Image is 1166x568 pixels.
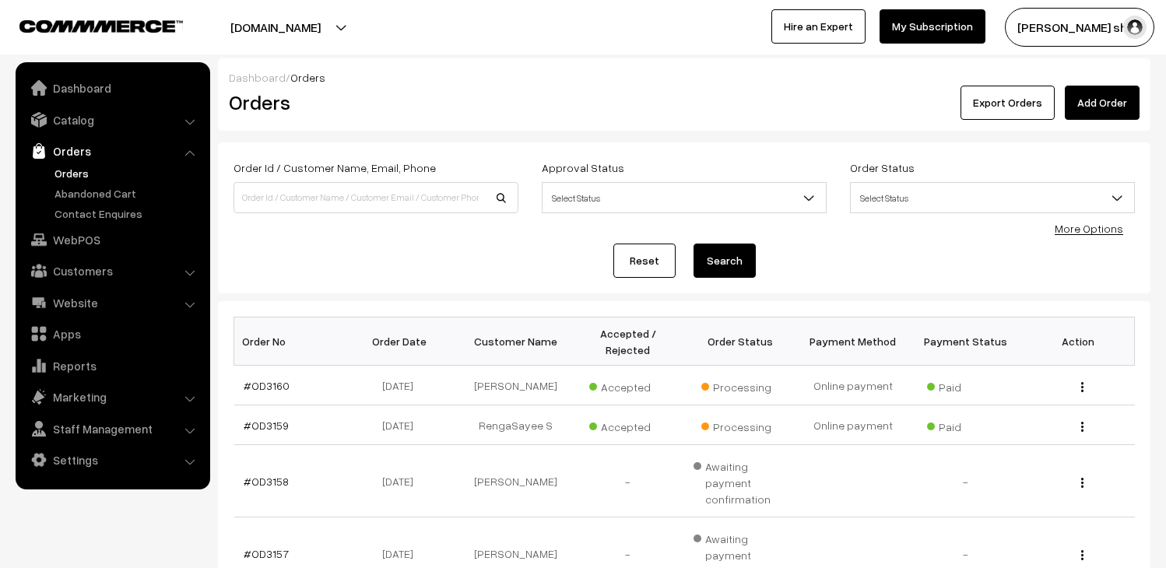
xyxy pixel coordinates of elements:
[19,320,205,348] a: Apps
[234,182,518,213] input: Order Id / Customer Name / Customer Email / Customer Phone
[290,71,325,84] span: Orders
[1123,16,1147,39] img: user
[1005,8,1154,47] button: [PERSON_NAME] sha…
[229,71,286,84] a: Dashboard
[19,289,205,317] a: Website
[542,182,827,213] span: Select Status
[234,160,436,176] label: Order Id / Customer Name, Email, Phone
[244,419,289,432] a: #OD3159
[244,547,289,560] a: #OD3157
[459,445,572,517] td: [PERSON_NAME]
[1081,422,1083,432] img: Menu
[613,244,676,278] a: Reset
[701,415,779,435] span: Processing
[346,445,459,517] td: [DATE]
[771,9,866,44] a: Hire an Expert
[571,317,684,366] th: Accepted / Rejected
[797,317,910,366] th: Payment Method
[459,366,572,405] td: [PERSON_NAME]
[459,405,572,445] td: RengaSayee S
[1022,317,1135,366] th: Action
[176,8,375,47] button: [DOMAIN_NAME]
[1081,550,1083,560] img: Menu
[234,317,347,366] th: Order No
[880,9,985,44] a: My Subscription
[927,375,1005,395] span: Paid
[229,90,517,114] h2: Orders
[19,415,205,443] a: Staff Management
[909,445,1022,517] td: -
[694,454,788,507] span: Awaiting payment confirmation
[851,184,1134,212] span: Select Status
[797,405,910,445] td: Online payment
[459,317,572,366] th: Customer Name
[19,137,205,165] a: Orders
[51,165,205,181] a: Orders
[542,160,624,176] label: Approval Status
[589,415,667,435] span: Accepted
[571,445,684,517] td: -
[19,16,156,34] a: COMMMERCE
[346,317,459,366] th: Order Date
[543,184,826,212] span: Select Status
[19,352,205,380] a: Reports
[850,182,1135,213] span: Select Status
[346,366,459,405] td: [DATE]
[684,317,797,366] th: Order Status
[19,20,183,32] img: COMMMERCE
[244,475,289,488] a: #OD3158
[229,69,1140,86] div: /
[797,366,910,405] td: Online payment
[346,405,459,445] td: [DATE]
[19,446,205,474] a: Settings
[589,375,667,395] span: Accepted
[1065,86,1140,120] a: Add Order
[850,160,915,176] label: Order Status
[909,317,1022,366] th: Payment Status
[19,257,205,285] a: Customers
[19,383,205,411] a: Marketing
[244,379,290,392] a: #OD3160
[694,244,756,278] button: Search
[1055,222,1123,235] a: More Options
[51,205,205,222] a: Contact Enquires
[1081,478,1083,488] img: Menu
[51,185,205,202] a: Abandoned Cart
[19,226,205,254] a: WebPOS
[1081,382,1083,392] img: Menu
[19,74,205,102] a: Dashboard
[19,106,205,134] a: Catalog
[701,375,779,395] span: Processing
[961,86,1055,120] button: Export Orders
[927,415,1005,435] span: Paid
